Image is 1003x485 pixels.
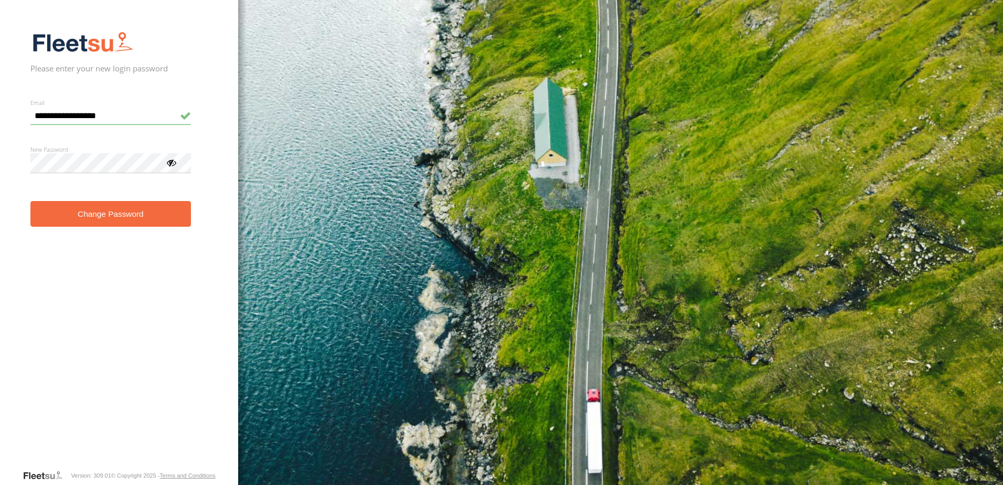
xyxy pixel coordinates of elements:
[71,472,111,479] div: Version: 309.01
[30,99,191,107] label: Email
[30,145,191,153] label: New Password
[159,472,215,479] a: Terms and Conditions
[23,470,71,481] a: Visit our Website
[111,472,216,479] div: © Copyright 2025 -
[30,63,191,73] h2: Please enter your new login password
[30,29,135,56] img: Fleetsu
[30,201,191,227] button: Change Password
